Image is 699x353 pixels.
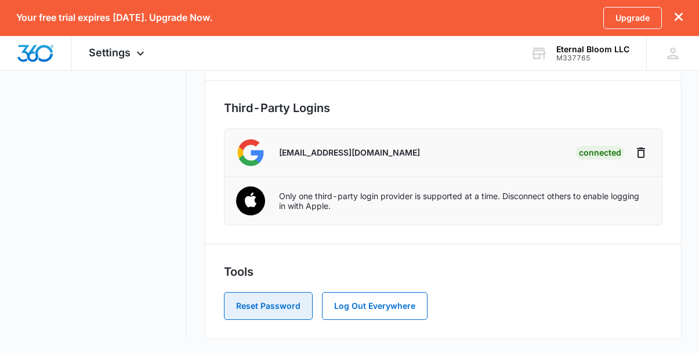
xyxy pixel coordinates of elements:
div: Connected [575,146,625,160]
button: Log Out Everywhere [322,292,428,320]
div: Settings [71,36,165,70]
h2: Tools [224,263,662,280]
div: account id [556,54,629,62]
div: account name [556,45,629,54]
span: Settings [89,46,131,59]
button: Reset Password [224,292,313,320]
p: Only one third-party login provider is supported at a time. Disconnect others to enable logging i... [279,191,642,211]
img: Apple [229,180,273,224]
h2: Third-Party Logins [224,99,662,117]
p: [EMAIL_ADDRESS][DOMAIN_NAME] [279,147,420,158]
img: Google [236,138,265,167]
button: Disconnect [632,143,650,162]
p: Your free trial expires [DATE]. Upgrade Now. [16,12,212,23]
button: dismiss this dialog [675,12,683,23]
a: Upgrade [603,7,662,29]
